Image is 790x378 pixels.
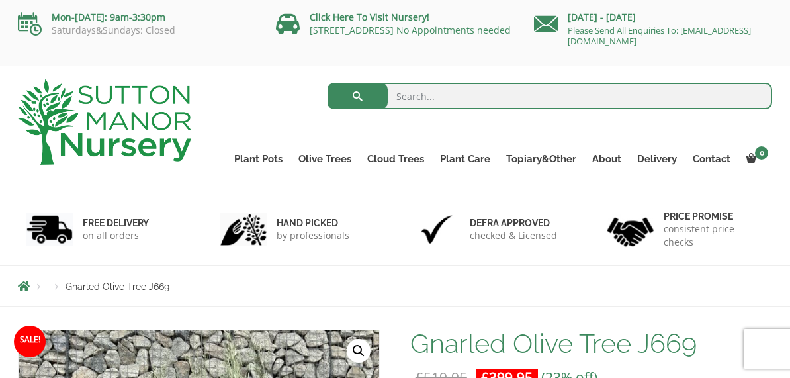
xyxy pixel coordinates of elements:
[410,330,772,357] h1: Gnarled Olive Tree J669
[26,213,73,246] img: 1.jpg
[14,326,46,357] span: Sale!
[432,150,498,168] a: Plant Care
[310,24,511,36] a: [STREET_ADDRESS] No Appointments needed
[18,79,191,165] img: logo
[738,150,772,168] a: 0
[83,217,149,229] h6: FREE DELIVERY
[359,150,432,168] a: Cloud Trees
[328,83,773,109] input: Search...
[470,217,557,229] h6: Defra approved
[66,281,169,292] span: Gnarled Olive Tree J669
[664,222,764,249] p: consistent price checks
[18,281,772,291] nav: Breadcrumbs
[584,150,629,168] a: About
[347,339,371,363] a: View full-screen image gallery
[310,11,429,23] a: Click Here To Visit Nursery!
[664,211,764,222] h6: Price promise
[568,24,751,47] a: Please Send All Enquiries To: [EMAIL_ADDRESS][DOMAIN_NAME]
[277,229,349,242] p: by professionals
[498,150,584,168] a: Topiary&Other
[18,9,256,25] p: Mon-[DATE]: 9am-3:30pm
[226,150,290,168] a: Plant Pots
[290,150,359,168] a: Olive Trees
[607,209,654,250] img: 4.jpg
[470,229,557,242] p: checked & Licensed
[220,213,267,246] img: 2.jpg
[83,229,149,242] p: on all orders
[18,25,256,36] p: Saturdays&Sundays: Closed
[534,9,772,25] p: [DATE] - [DATE]
[629,150,685,168] a: Delivery
[755,146,768,160] span: 0
[277,217,349,229] h6: hand picked
[414,213,460,246] img: 3.jpg
[685,150,738,168] a: Contact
